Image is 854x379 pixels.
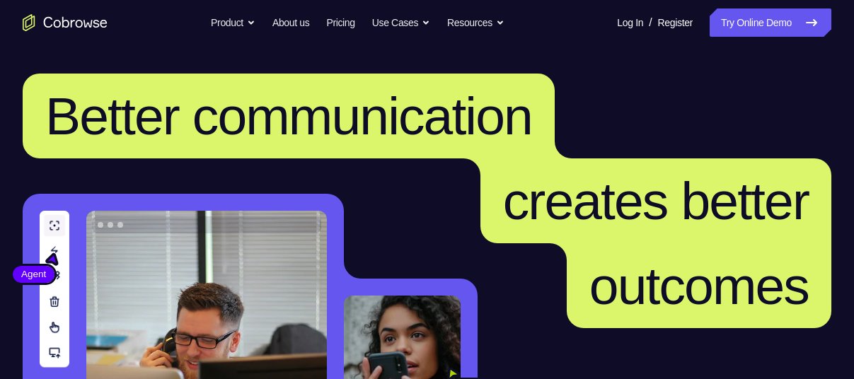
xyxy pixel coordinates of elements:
span: creates better [503,171,809,231]
a: Log In [617,8,643,37]
a: Try Online Demo [710,8,831,37]
button: Use Cases [372,8,430,37]
span: Better communication [45,86,532,146]
span: outcomes [589,256,809,315]
a: Go to the home page [23,14,108,31]
a: Register [658,8,693,37]
button: Resources [447,8,504,37]
a: About us [272,8,309,37]
a: Pricing [326,8,354,37]
button: Product [211,8,255,37]
span: / [649,14,652,31]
